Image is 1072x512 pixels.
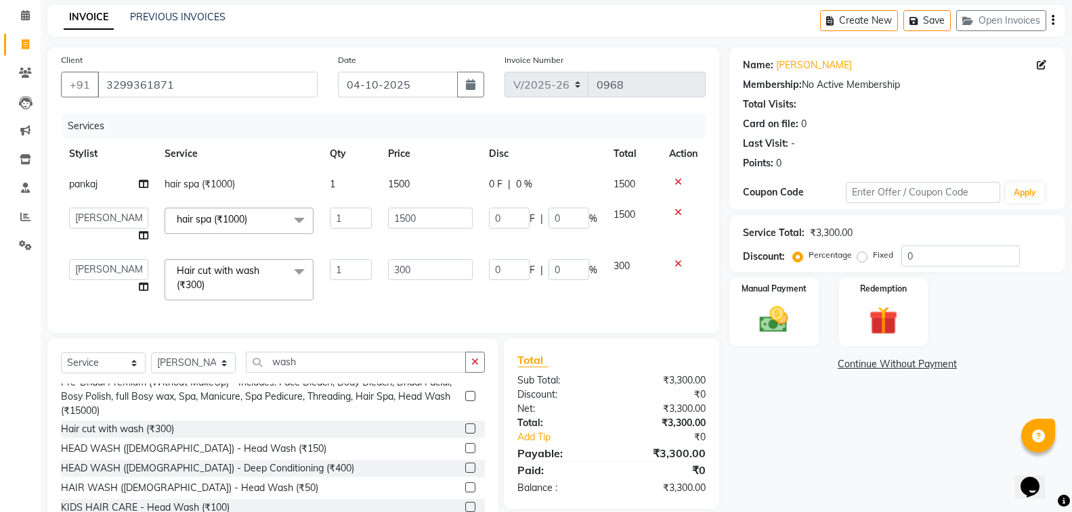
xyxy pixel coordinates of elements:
div: Name: [743,58,773,72]
span: 0 F [489,177,502,191]
span: % [589,212,597,226]
div: Pre-Bridal Premium (Without MakeUp) - Includes: Face Bleach, Body Bleach, Bridal Facial, Bosy Pol... [61,375,460,418]
a: INVOICE [64,5,114,30]
button: +91 [61,72,99,97]
div: Sub Total: [507,373,612,388]
img: _cash.svg [750,303,797,336]
label: Manual Payment [742,283,807,295]
div: HEAD WASH ([DEMOGRAPHIC_DATA]) - Head Wash (₹150) [61,442,326,456]
div: Balance : [507,481,612,495]
span: 1500 [388,178,410,190]
th: Price [380,139,481,169]
div: Services [62,114,716,139]
iframe: chat widget [1015,458,1058,498]
div: ₹0 [612,388,716,402]
div: Points: [743,156,773,170]
th: Stylist [61,139,156,169]
div: Total: [507,416,612,430]
th: Qty [322,139,380,169]
div: ₹0 [629,430,716,444]
div: ₹3,300.00 [612,416,716,430]
div: 0 [776,156,781,170]
div: Coupon Code [743,185,846,200]
span: F [530,263,535,277]
label: Fixed [873,249,893,261]
button: Open Invoices [956,10,1046,31]
button: Save [903,10,951,31]
div: ₹0 [612,462,716,478]
div: ₹3,300.00 [612,445,716,461]
div: Paid: [507,462,612,478]
div: Last Visit: [743,137,788,151]
th: Service [156,139,322,169]
div: ₹3,300.00 [612,481,716,495]
div: Net: [507,402,612,416]
span: 1500 [614,208,635,220]
a: [PERSON_NAME] [776,58,852,72]
span: 1 [330,178,335,190]
a: x [247,213,253,225]
div: HAIR WASH ([DEMOGRAPHIC_DATA]) - Head Wash (₹50) [61,481,318,495]
th: Action [661,139,706,169]
span: 1500 [614,178,635,190]
th: Disc [481,139,605,169]
div: Payable: [507,445,612,461]
span: hair spa (₹1000) [177,213,247,225]
span: F [530,212,535,226]
label: Invoice Number [505,54,563,66]
span: | [508,177,511,191]
span: 300 [614,260,630,272]
span: | [540,263,543,277]
a: PREVIOUS INVOICES [130,11,226,23]
span: hair spa (₹1000) [165,178,235,190]
div: Membership: [743,78,802,92]
label: Client [61,54,83,66]
input: Enter Offer / Coupon Code [846,182,1000,203]
label: Date [338,54,356,66]
th: Total [605,139,661,169]
img: _gift.svg [860,303,907,338]
div: Total Visits: [743,97,796,112]
div: - [791,137,795,151]
input: Search or Scan [246,352,466,373]
div: Card on file: [743,117,798,131]
input: Search by Name/Mobile/Email/Code [98,72,318,97]
div: Service Total: [743,226,805,240]
label: Redemption [860,283,907,295]
span: 0 % [516,177,532,191]
span: % [589,263,597,277]
a: x [205,279,211,291]
div: Hair cut with wash (₹300) [61,422,174,436]
div: ₹3,300.00 [810,226,853,240]
div: Discount: [743,250,785,264]
button: Create New [820,10,898,31]
div: ₹3,300.00 [612,373,716,388]
div: ₹3,300.00 [612,402,716,416]
div: HEAD WASH ([DEMOGRAPHIC_DATA]) - Deep Conditioning (₹400) [61,461,354,475]
span: Total [517,353,549,367]
button: Apply [1006,183,1044,203]
span: | [540,212,543,226]
label: Percentage [809,249,852,261]
div: 0 [801,117,807,131]
div: No Active Membership [743,78,1052,92]
span: pankaj [69,178,98,190]
div: Discount: [507,388,612,402]
a: Continue Without Payment [732,357,1063,371]
span: Hair cut with wash (₹300) [177,264,259,291]
a: Add Tip [507,430,628,444]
